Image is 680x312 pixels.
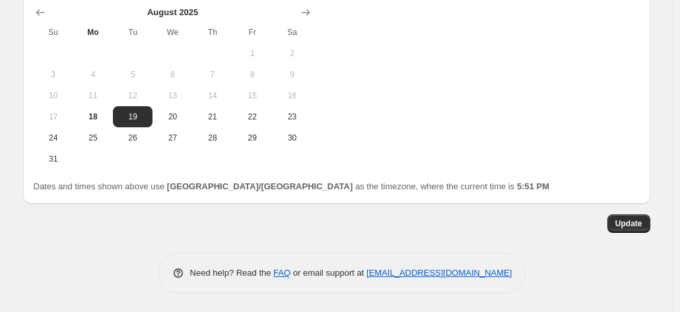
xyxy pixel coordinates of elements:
[113,106,153,127] button: Tuesday August 19 2025
[31,3,50,22] button: Show previous month, July 2025
[79,90,108,101] span: 11
[272,64,312,85] button: Saturday August 9 2025
[39,133,68,143] span: 24
[296,3,315,22] button: Show next month, September 2025
[34,106,73,127] button: Sunday August 17 2025
[34,22,73,43] th: Sunday
[34,127,73,148] button: Sunday August 24 2025
[153,127,192,148] button: Wednesday August 27 2025
[73,85,113,106] button: Monday August 11 2025
[190,268,274,278] span: Need help? Read the
[158,90,187,101] span: 13
[198,111,227,122] span: 21
[238,27,267,38] span: Fr
[272,127,312,148] button: Saturday August 30 2025
[118,133,147,143] span: 26
[39,154,68,164] span: 31
[607,214,650,233] button: Update
[232,64,272,85] button: Friday August 8 2025
[158,111,187,122] span: 20
[39,90,68,101] span: 10
[153,85,192,106] button: Wednesday August 13 2025
[277,27,306,38] span: Sa
[238,69,267,80] span: 8
[113,127,153,148] button: Tuesday August 26 2025
[198,133,227,143] span: 28
[113,85,153,106] button: Tuesday August 12 2025
[193,127,232,148] button: Thursday August 28 2025
[232,22,272,43] th: Friday
[277,133,306,143] span: 30
[39,69,68,80] span: 3
[158,133,187,143] span: 27
[79,69,108,80] span: 4
[118,27,147,38] span: Tu
[193,85,232,106] button: Thursday August 14 2025
[273,268,290,278] a: FAQ
[277,90,306,101] span: 16
[79,27,108,38] span: Mo
[193,22,232,43] th: Thursday
[193,106,232,127] button: Thursday August 21 2025
[118,69,147,80] span: 5
[118,111,147,122] span: 19
[158,69,187,80] span: 6
[73,64,113,85] button: Monday August 4 2025
[79,133,108,143] span: 25
[153,22,192,43] th: Wednesday
[118,90,147,101] span: 12
[272,43,312,64] button: Saturday August 2 2025
[198,27,227,38] span: Th
[238,111,267,122] span: 22
[232,127,272,148] button: Friday August 29 2025
[517,181,549,191] b: 5:51 PM
[34,181,550,191] span: Dates and times shown above use as the timezone, where the current time is
[113,64,153,85] button: Tuesday August 5 2025
[198,90,227,101] span: 14
[232,106,272,127] button: Friday August 22 2025
[272,106,312,127] button: Saturday August 23 2025
[290,268,366,278] span: or email support at
[232,85,272,106] button: Friday August 15 2025
[153,64,192,85] button: Wednesday August 6 2025
[73,106,113,127] button: Today Monday August 18 2025
[238,133,267,143] span: 29
[167,181,353,191] b: [GEOGRAPHIC_DATA]/[GEOGRAPHIC_DATA]
[34,64,73,85] button: Sunday August 3 2025
[73,22,113,43] th: Monday
[198,69,227,80] span: 7
[79,111,108,122] span: 18
[34,148,73,170] button: Sunday August 31 2025
[232,43,272,64] button: Friday August 1 2025
[238,48,267,59] span: 1
[277,111,306,122] span: 23
[193,64,232,85] button: Thursday August 7 2025
[39,111,68,122] span: 17
[272,85,312,106] button: Saturday August 16 2025
[34,85,73,106] button: Sunday August 10 2025
[277,48,306,59] span: 2
[272,22,312,43] th: Saturday
[153,106,192,127] button: Wednesday August 20 2025
[615,218,642,229] span: Update
[158,27,187,38] span: We
[277,69,306,80] span: 9
[113,22,153,43] th: Tuesday
[366,268,512,278] a: [EMAIL_ADDRESS][DOMAIN_NAME]
[39,27,68,38] span: Su
[73,127,113,148] button: Monday August 25 2025
[238,90,267,101] span: 15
